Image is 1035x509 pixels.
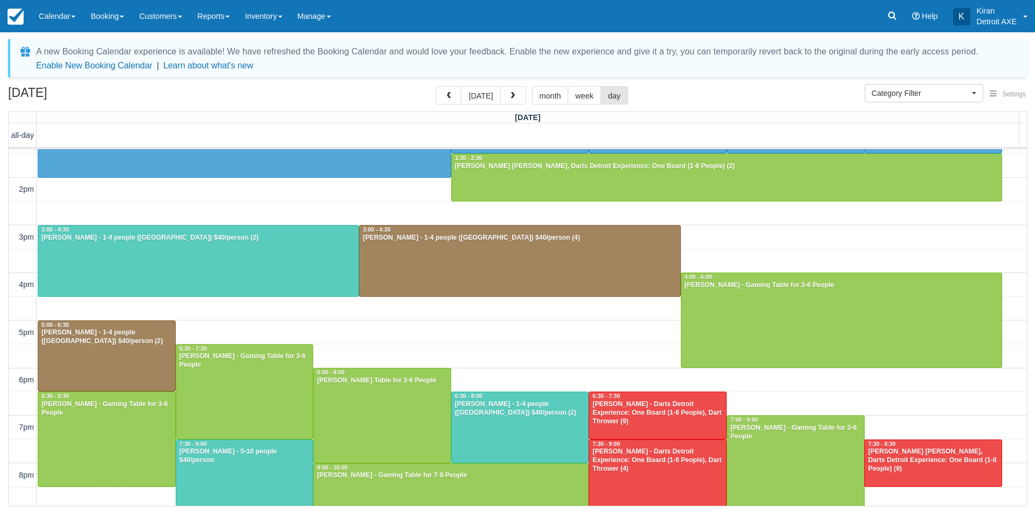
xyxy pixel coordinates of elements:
div: [PERSON_NAME] [PERSON_NAME], Darts Detroit Experience: One Board (1-8 People) (9) [867,448,999,473]
span: 8:00 - 10:00 [317,465,348,471]
div: [PERSON_NAME] - 1-4 people ([GEOGRAPHIC_DATA]) $40/person (2) [41,234,356,242]
span: 7:30 - 9:00 [592,441,620,447]
span: 3:00 - 4:30 [42,227,69,233]
h2: [DATE] [8,86,144,106]
button: week [568,86,601,104]
a: 7:30 - 8:30[PERSON_NAME] [PERSON_NAME], Darts Detroit Experience: One Board (1-8 People) (9) [864,440,1002,487]
a: 3:00 - 4:30[PERSON_NAME] - 1-4 people ([GEOGRAPHIC_DATA]) $40/person (2) [38,225,359,297]
span: 8pm [19,471,34,479]
div: [PERSON_NAME] - Darts Detroit Experience: One Board (1-8 People), Dart Thrower (9) [592,400,723,426]
div: [PERSON_NAME] - Gaming Table for 7-8 People [316,471,585,480]
span: Category Filter [872,88,969,99]
a: 1:30 - 2:30[PERSON_NAME] [PERSON_NAME], Darts Detroit Experience: One Board (1-8 People) (2) [451,154,1002,201]
button: Enable New Booking Calendar [36,60,153,71]
a: 6:30 - 7:30[PERSON_NAME] - Darts Detroit Experience: One Board (1-8 People), Dart Thrower (9) [589,392,727,439]
span: 2pm [19,185,34,193]
div: [PERSON_NAME] - Gaming Table for 3-6 People [684,281,999,290]
button: day [601,86,628,104]
span: all-day [11,131,34,140]
span: 5:30 - 7:30 [180,346,207,352]
div: [PERSON_NAME] - 1-4 people ([GEOGRAPHIC_DATA]) $40/person (2) [41,329,172,346]
span: | [157,61,159,70]
span: 5pm [19,328,34,337]
span: 6:30 - 7:30 [592,393,620,399]
button: month [532,86,569,104]
span: 4:00 - 6:00 [685,274,712,280]
span: 6:30 - 8:30 [42,393,69,399]
a: 6:30 - 8:30[PERSON_NAME] - Gaming Table for 3-6 People [38,392,176,487]
span: 7:30 - 9:00 [180,441,207,447]
span: 6pm [19,375,34,384]
span: 5:00 - 6:30 [42,322,69,328]
span: 6:00 - 8:00 [317,369,344,375]
span: 3:00 - 4:30 [363,227,390,233]
a: 4:00 - 6:00[PERSON_NAME] - Gaming Table for 3-6 People [681,273,1002,368]
span: 1:30 - 2:30 [455,155,482,161]
i: Help [912,12,920,20]
img: checkfront-main-nav-mini-logo.png [8,9,24,25]
div: K [953,8,970,25]
div: [PERSON_NAME] - 5-10 people $40/person [179,448,310,465]
span: 6:30 - 8:00 [455,393,482,399]
button: [DATE] [461,86,500,104]
div: [PERSON_NAME] [PERSON_NAME], Darts Detroit Experience: One Board (1-8 People) (2) [454,162,999,171]
span: 7:30 - 8:30 [868,441,895,447]
span: Help [922,12,938,20]
span: 7:00 - 9:00 [730,417,758,423]
div: [PERSON_NAME] - Gaming Table for 3-6 People [179,352,310,369]
div: A new Booking Calendar experience is available! We have refreshed the Booking Calendar and would ... [36,45,978,58]
div: [PERSON_NAME] - Gaming Table for 3-6 People [730,424,861,441]
a: 6:00 - 8:00[PERSON_NAME] Table for 3-6 People [313,368,451,463]
button: Settings [983,87,1032,102]
div: [PERSON_NAME] - 1-4 people ([GEOGRAPHIC_DATA]) $40/person (2) [454,400,586,417]
a: 3:00 - 4:30[PERSON_NAME] - 1-4 people ([GEOGRAPHIC_DATA]) $40/person (4) [359,225,680,297]
span: 3pm [19,233,34,241]
p: Kiran [977,5,1017,16]
p: Detroit AXE [977,16,1017,27]
div: [PERSON_NAME] Table for 3-6 People [316,376,448,385]
span: 4pm [19,280,34,289]
a: Learn about what's new [163,61,253,70]
div: [PERSON_NAME] - Darts Detroit Experience: One Board (1-8 People), Dart Thrower (4) [592,448,723,473]
a: 6:30 - 8:00[PERSON_NAME] - 1-4 people ([GEOGRAPHIC_DATA]) $40/person (2) [451,392,589,463]
span: [DATE] [515,113,541,122]
div: [PERSON_NAME] - 1-4 people ([GEOGRAPHIC_DATA]) $40/person (4) [362,234,677,242]
a: 5:30 - 7:30[PERSON_NAME] - Gaming Table for 3-6 People [176,344,314,440]
span: Settings [1003,90,1026,98]
div: [PERSON_NAME] - Gaming Table for 3-6 People [41,400,172,417]
a: 5:00 - 6:30[PERSON_NAME] - 1-4 people ([GEOGRAPHIC_DATA]) $40/person (2) [38,320,176,392]
span: 7pm [19,423,34,431]
button: Category Filter [865,84,983,102]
